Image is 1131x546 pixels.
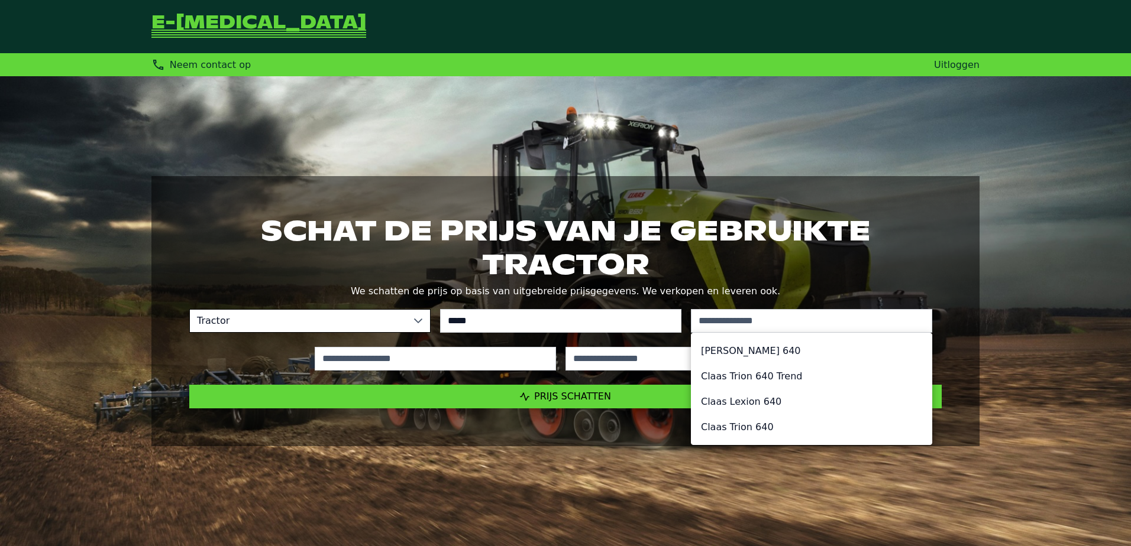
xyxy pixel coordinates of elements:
a: Uitloggen [934,59,980,70]
span: Neem contact op [170,59,251,70]
span: Prijs schatten [534,391,611,402]
span: Tractor [190,310,406,332]
li: Claas Lexion 640 [691,389,932,414]
p: We schatten de prijs op basis van uitgebreide prijsgegevens. We verkopen en leveren ook. [189,283,942,300]
li: Claas Trion 640 [691,414,932,440]
li: [PERSON_NAME] 640 [691,338,932,363]
div: Neem contact op [151,58,251,71]
li: Claas Trion 640 Trend [691,363,932,389]
a: Terug naar de startpagina [151,14,366,39]
ul: Option List [691,333,932,444]
h1: Schat de prijs van je gebruikte tractor [189,214,942,280]
button: Prijs schatten [189,385,942,408]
